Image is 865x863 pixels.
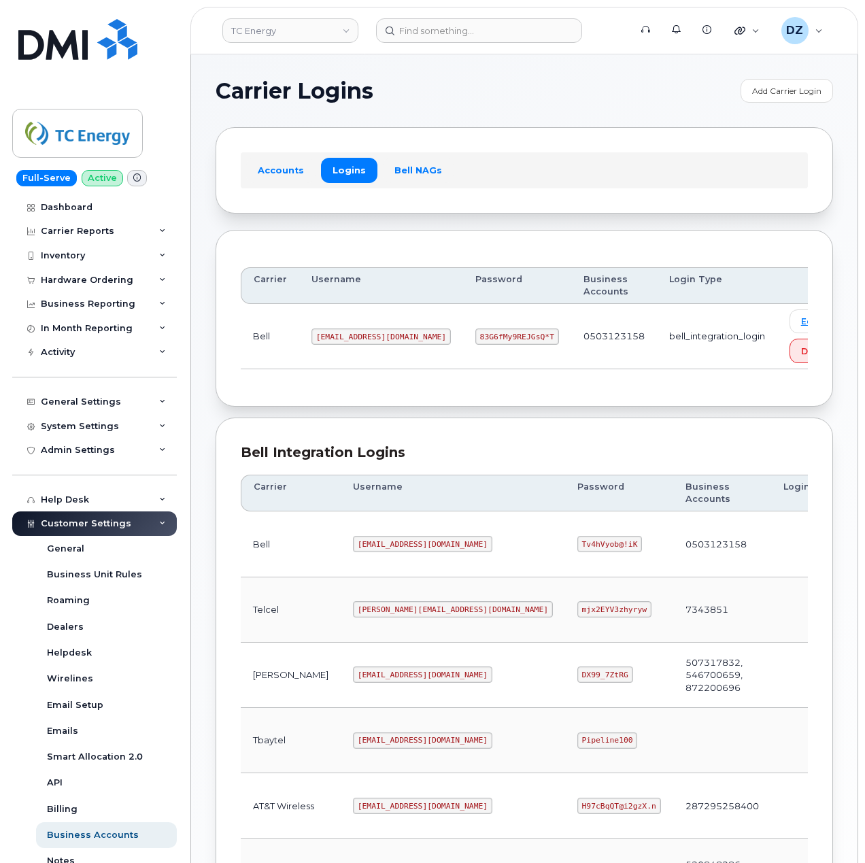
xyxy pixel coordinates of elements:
[241,511,341,577] td: Bell
[806,804,855,853] iframe: Messenger Launcher
[673,577,771,643] td: 7343851
[577,601,651,617] code: mjx2EYV3zhyryw
[571,267,657,305] th: Business Accounts
[577,666,633,683] code: DX99_7ZtRG
[321,158,377,182] a: Logins
[571,304,657,369] td: 0503123158
[241,304,299,369] td: Bell
[577,732,638,749] code: Pipeline100
[673,773,771,839] td: 287295258400
[241,443,808,462] div: Bell Integration Logins
[801,345,832,358] span: Delete
[241,577,341,643] td: Telcel
[463,267,571,305] th: Password
[673,643,771,708] td: 507317832, 546700659, 872200696
[353,732,492,749] code: [EMAIL_ADDRESS][DOMAIN_NAME]
[241,267,299,305] th: Carrier
[383,158,454,182] a: Bell NAGs
[657,267,777,305] th: Login Type
[246,158,316,182] a: Accounts
[577,536,642,552] code: Tv4hVyob@!iK
[241,475,341,512] th: Carrier
[565,475,673,512] th: Password
[475,328,559,345] code: 83G6fMy9REJGsQ*T
[353,666,492,683] code: [EMAIL_ADDRESS][DOMAIN_NAME]
[673,511,771,577] td: 0503123158
[657,304,777,369] td: bell_integration_login
[353,798,492,814] code: [EMAIL_ADDRESS][DOMAIN_NAME]
[241,773,341,839] td: AT&T Wireless
[311,328,451,345] code: [EMAIL_ADDRESS][DOMAIN_NAME]
[771,475,862,512] th: Login Type
[216,81,373,101] span: Carrier Logins
[790,309,830,333] a: Edit
[241,708,341,773] td: Tbaytel
[353,601,553,617] code: [PERSON_NAME][EMAIL_ADDRESS][DOMAIN_NAME]
[341,475,565,512] th: Username
[353,536,492,552] code: [EMAIL_ADDRESS][DOMAIN_NAME]
[790,339,844,363] button: Delete
[577,798,661,814] code: H97cBqQT@i2gzX.n
[241,643,341,708] td: [PERSON_NAME]
[299,267,463,305] th: Username
[673,475,771,512] th: Business Accounts
[741,79,833,103] a: Add Carrier Login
